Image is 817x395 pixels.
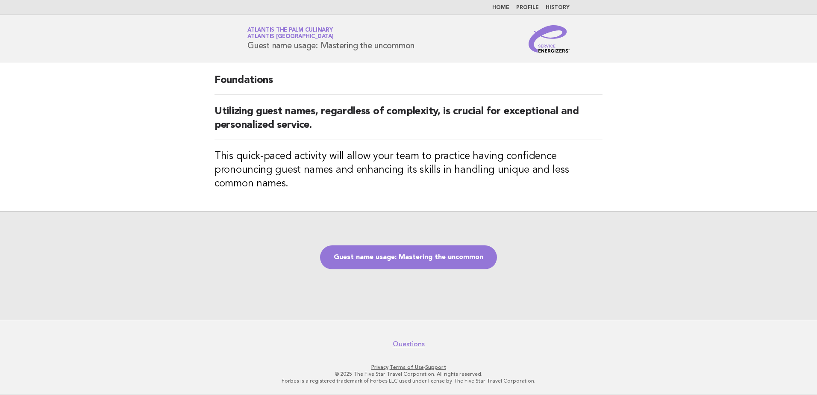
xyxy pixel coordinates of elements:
[492,5,509,10] a: Home
[371,364,388,370] a: Privacy
[247,27,334,39] a: Atlantis The Palm CulinaryAtlantis [GEOGRAPHIC_DATA]
[215,150,602,191] h3: This quick-paced activity will allow your team to practice having confidence pronouncing guest na...
[320,245,497,269] a: Guest name usage: Mastering the uncommon
[529,25,570,53] img: Service Energizers
[390,364,424,370] a: Terms of Use
[393,340,425,348] a: Questions
[215,74,602,94] h2: Foundations
[516,5,539,10] a: Profile
[247,34,334,40] span: Atlantis [GEOGRAPHIC_DATA]
[215,105,602,139] h2: Utilizing guest names, regardless of complexity, is crucial for exceptional and personalized serv...
[147,371,670,377] p: © 2025 The Five Star Travel Corporation. All rights reserved.
[147,364,670,371] p: · ·
[147,377,670,384] p: Forbes is a registered trademark of Forbes LLC used under license by The Five Star Travel Corpora...
[425,364,446,370] a: Support
[546,5,570,10] a: History
[247,28,414,50] h1: Guest name usage: Mastering the uncommon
